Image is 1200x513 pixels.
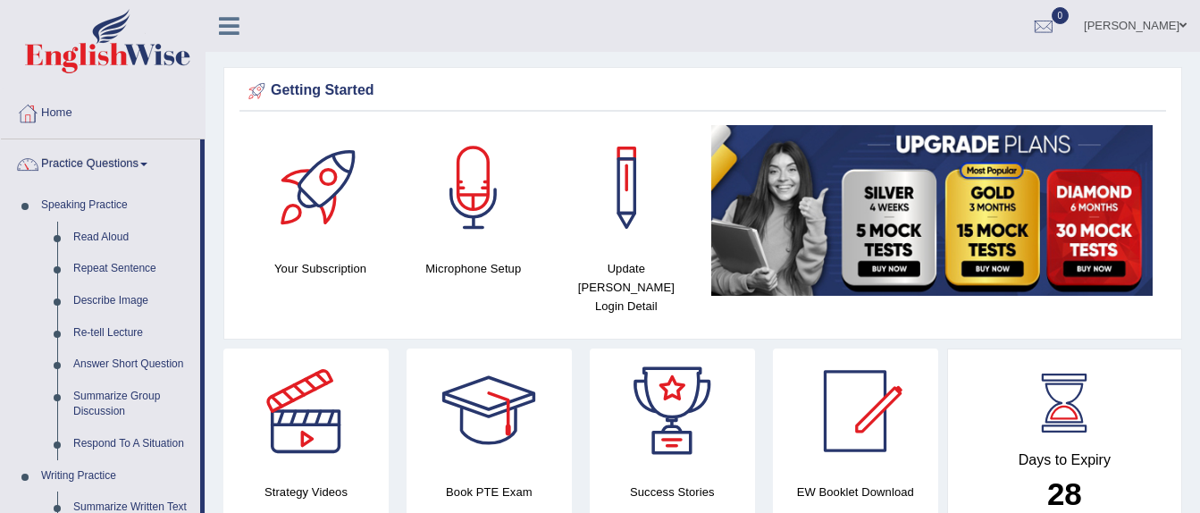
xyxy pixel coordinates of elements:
[558,259,693,315] h4: Update [PERSON_NAME] Login Detail
[1,139,200,184] a: Practice Questions
[65,285,200,317] a: Describe Image
[33,460,200,492] a: Writing Practice
[223,483,389,501] h4: Strategy Videos
[968,452,1162,468] h4: Days to Expiry
[1047,476,1082,511] b: 28
[33,189,200,222] a: Speaking Practice
[711,125,1153,296] img: small5.jpg
[773,483,938,501] h4: EW Booklet Download
[65,222,200,254] a: Read Aloud
[407,483,572,501] h4: Book PTE Exam
[65,349,200,381] a: Answer Short Question
[65,381,200,428] a: Summarize Group Discussion
[1,88,205,133] a: Home
[65,317,200,349] a: Re-tell Lecture
[244,78,1162,105] div: Getting Started
[253,259,388,278] h4: Your Subscription
[1052,7,1070,24] span: 0
[65,253,200,285] a: Repeat Sentence
[406,259,541,278] h4: Microphone Setup
[590,483,755,501] h4: Success Stories
[65,428,200,460] a: Respond To A Situation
